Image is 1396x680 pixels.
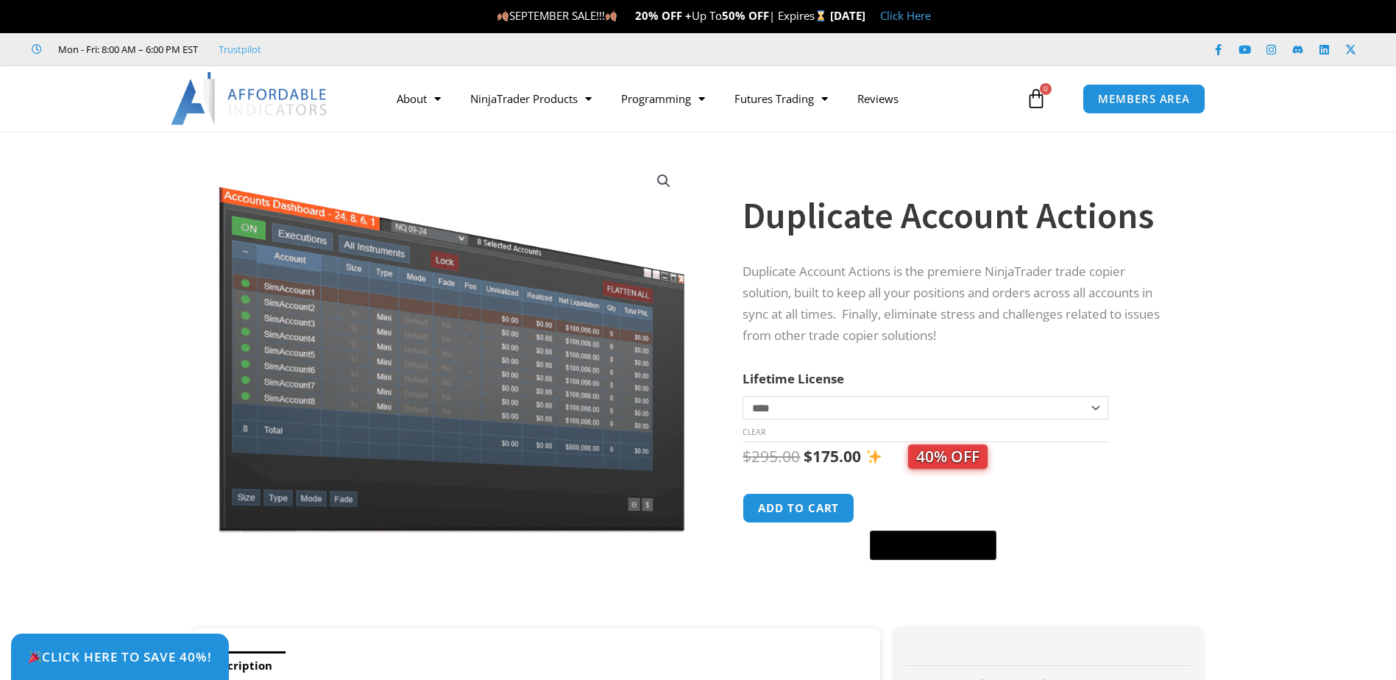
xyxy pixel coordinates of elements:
[651,168,677,194] a: View full-screen image gallery
[171,72,329,125] img: LogoAI | Affordable Indicators – NinjaTrader
[54,40,198,58] span: Mon - Fri: 8:00 AM – 6:00 PM EST
[29,651,41,663] img: 🎉
[382,82,456,116] a: About
[11,634,229,680] a: 🎉Click Here to save 40%!
[804,446,812,467] span: $
[28,651,212,663] span: Click Here to save 40%!
[1083,84,1205,114] a: MEMBERS AREA
[843,82,913,116] a: Reviews
[870,531,996,560] button: Buy with GPay
[815,10,826,21] img: ⌛
[804,446,861,467] bdi: 175.00
[867,491,999,526] iframe: Secure express checkout frame
[743,446,751,467] span: $
[880,8,931,23] a: Click Here
[743,446,800,467] bdi: 295.00
[606,10,617,21] img: 🍂
[743,261,1172,347] p: Duplicate Account Actions is the premiere NinjaTrader trade copier solution, built to keep all yo...
[866,449,882,464] img: ✨
[743,370,844,387] label: Lifetime License
[830,8,865,23] strong: [DATE]
[743,493,854,523] button: Add to cart
[1098,93,1190,105] span: MEMBERS AREA
[635,8,692,23] strong: 20% OFF +
[497,8,830,23] span: SEPTEMBER SALE!!! Up To | Expires
[606,82,720,116] a: Programming
[497,10,509,21] img: 🍂
[720,82,843,116] a: Futures Trading
[215,157,688,533] img: Screenshot 2024-08-26 15414455555
[219,40,261,58] a: Trustpilot
[1040,83,1052,95] span: 0
[722,8,769,23] strong: 50% OFF
[743,190,1172,241] h1: Duplicate Account Actions
[743,427,765,437] a: Clear options
[456,82,606,116] a: NinjaTrader Products
[1004,77,1069,120] a: 0
[382,82,1022,116] nav: Menu
[908,445,988,469] span: 40% OFF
